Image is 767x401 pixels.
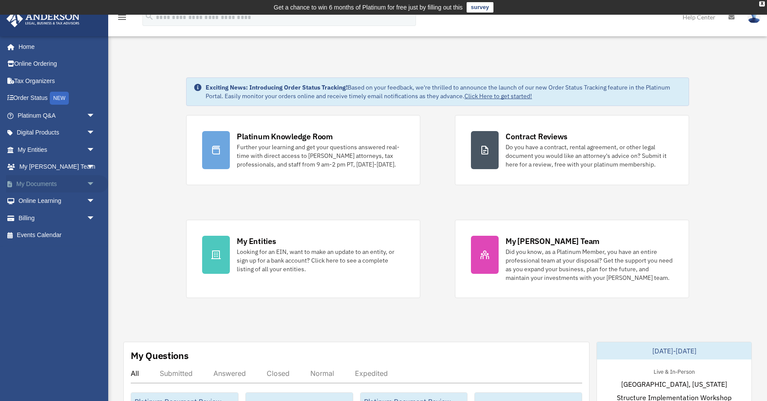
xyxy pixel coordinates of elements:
[6,227,108,244] a: Events Calendar
[4,10,82,27] img: Anderson Advisors Platinum Portal
[506,143,673,169] div: Do you have a contract, rental agreement, or other legal document you would like an attorney's ad...
[117,15,127,22] a: menu
[6,55,108,73] a: Online Ordering
[748,11,761,23] img: User Pic
[87,141,104,159] span: arrow_drop_down
[131,369,139,378] div: All
[647,366,702,375] div: Live & In-Person
[87,124,104,142] span: arrow_drop_down
[6,209,108,227] a: Billingarrow_drop_down
[237,247,404,273] div: Looking for an EIN, want to make an update to an entity, or sign up for a bank account? Click her...
[87,209,104,227] span: arrow_drop_down
[6,124,108,141] a: Digital Productsarrow_drop_down
[50,92,69,105] div: NEW
[506,236,599,247] div: My [PERSON_NAME] Team
[87,192,104,210] span: arrow_drop_down
[160,369,193,378] div: Submitted
[145,12,154,21] i: search
[6,90,108,107] a: Order StatusNEW
[310,369,334,378] div: Normal
[455,220,689,298] a: My [PERSON_NAME] Team Did you know, as a Platinum Member, you have an entire professional team at...
[237,236,276,247] div: My Entities
[267,369,290,378] div: Closed
[206,83,682,100] div: Based on your feedback, we're thrilled to announce the launch of our new Order Status Tracking fe...
[6,158,108,176] a: My [PERSON_NAME] Teamarrow_drop_down
[6,175,108,192] a: My Documentsarrow_drop_down
[87,107,104,125] span: arrow_drop_down
[237,131,333,142] div: Platinum Knowledge Room
[213,369,246,378] div: Answered
[117,12,127,22] i: menu
[131,349,189,362] div: My Questions
[467,2,493,13] a: survey
[237,143,404,169] div: Further your learning and get your questions answered real-time with direct access to [PERSON_NAM...
[597,342,751,359] div: [DATE]-[DATE]
[206,83,348,91] strong: Exciting News: Introducing Order Status Tracking!
[6,38,104,55] a: Home
[6,72,108,90] a: Tax Organizers
[6,107,108,124] a: Platinum Q&Aarrow_drop_down
[87,175,104,193] span: arrow_drop_down
[506,131,567,142] div: Contract Reviews
[759,1,765,6] div: close
[274,2,463,13] div: Get a chance to win 6 months of Platinum for free just by filling out this
[6,141,108,158] a: My Entitiesarrow_drop_down
[186,115,420,185] a: Platinum Knowledge Room Further your learning and get your questions answered real-time with dire...
[506,247,673,282] div: Did you know, as a Platinum Member, you have an entire professional team at your disposal? Get th...
[355,369,388,378] div: Expedited
[186,220,420,298] a: My Entities Looking for an EIN, want to make an update to an entity, or sign up for a bank accoun...
[621,379,727,389] span: [GEOGRAPHIC_DATA], [US_STATE]
[87,158,104,176] span: arrow_drop_down
[6,192,108,210] a: Online Learningarrow_drop_down
[455,115,689,185] a: Contract Reviews Do you have a contract, rental agreement, or other legal document you would like...
[464,92,532,100] a: Click Here to get started!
